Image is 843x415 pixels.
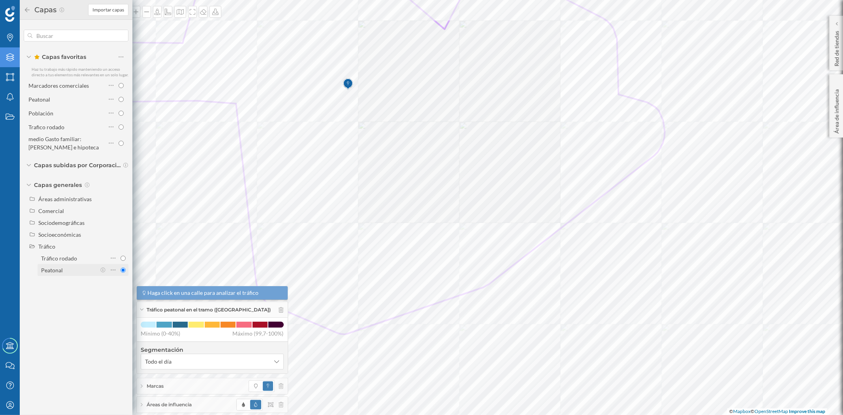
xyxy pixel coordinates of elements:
div: Comercial [38,207,64,214]
span: Áreas de influencia [147,401,192,408]
div: Áreas administrativas [38,196,92,202]
div: Trafico rodado [28,124,64,130]
div: Tráfico [38,243,55,250]
div: Peatonal [28,96,50,103]
div: medio Gasto familiar: [PERSON_NAME] e hipoteca [28,136,99,151]
span: Capas subidas por Corporación Alimentaria Guissona (BonÀrea) [34,161,121,169]
h4: Segmentación [141,346,284,354]
img: Geoblink Logo [5,6,15,22]
span: Tráfico peatonal en el tramo ([GEOGRAPHIC_DATA]) [147,306,271,313]
div: © © [727,408,827,415]
input: Tráfico rodado [121,256,126,261]
div: Población [28,110,53,117]
h2: Capas [31,4,59,16]
p: Red de tiendas [833,28,841,66]
div: Tráfico rodado [41,255,77,262]
span: Capas favoritas [34,53,86,61]
span: Haz tu trabajo más rápido manteniendo un acceso directo a tus elementos más relevantes en un solo... [32,67,128,77]
span: Todo el día [145,358,172,366]
span: Mínimo (0-40%) [141,330,180,338]
a: Improve this map [789,408,825,414]
div: Socioeconómicas [38,231,81,238]
span: Importar capas [92,6,124,13]
img: Marker [343,76,353,92]
div: Sociodemográficas [38,219,85,226]
span: Haga click en una calle para analizar el tráfico [148,289,259,297]
span: Marcas [147,383,164,390]
span: Capas generales [34,181,82,189]
span: Soporte [16,6,44,13]
a: OpenStreetMap [754,408,788,414]
a: Mapbox [733,408,751,414]
div: Peatonal [41,267,63,274]
span: Máximo (99,7-100%) [233,330,284,338]
input: Peatonal [121,268,126,273]
div: Marcadores comerciales [28,82,89,89]
p: Área de influencia [833,86,841,134]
